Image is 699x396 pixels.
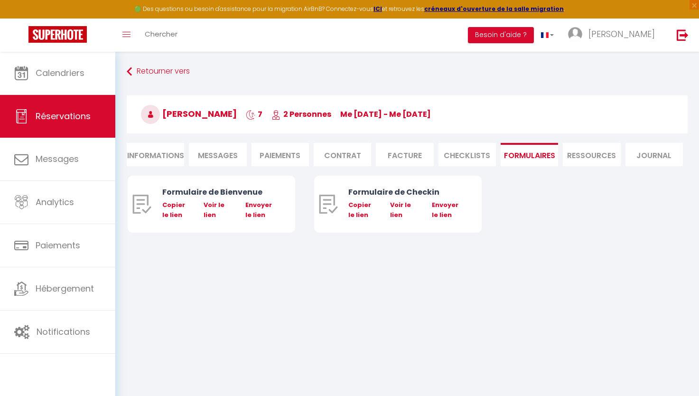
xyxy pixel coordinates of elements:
a: ... [PERSON_NAME] [561,19,667,52]
div: Copier le lien [348,200,378,220]
img: ... [568,27,582,41]
span: Paiements [36,239,80,251]
button: Besoin d'aide ? [468,27,534,43]
li: Ressources [563,143,620,166]
li: FORMULAIRES [501,143,558,166]
span: [PERSON_NAME] [141,108,237,120]
span: [PERSON_NAME] [588,28,655,40]
span: Calendriers [36,67,84,79]
a: Envoyer le lien [432,200,458,219]
li: Facture [376,143,433,166]
span: 7 [246,109,262,120]
a: Envoyer le lien [245,200,272,219]
div: Formulaire de Checkin [348,186,461,198]
a: Voir le lien [390,200,411,219]
span: Hébergement [36,283,94,294]
span: Chercher [145,29,177,39]
div: Formulaire de Bienvenue [162,186,275,198]
li: Journal [625,143,683,166]
a: Voir le lien [204,200,224,219]
span: Notifications [37,326,90,338]
span: Messages [198,150,238,161]
span: 2 Personnes [271,109,331,120]
img: logout [677,29,689,41]
a: ICI [373,5,382,13]
a: créneaux d'ouverture de la salle migration [424,5,564,13]
li: CHECKLISTS [438,143,496,166]
div: Copier le lien [162,200,192,220]
span: Analytics [36,196,74,208]
li: Contrat [314,143,371,166]
li: Informations [127,143,184,166]
span: me [DATE] - me [DATE] [340,109,431,120]
span: Réservations [36,110,91,122]
a: Chercher [138,19,185,52]
a: Retourner vers [127,63,688,80]
img: Super Booking [28,26,87,43]
span: Messages [36,153,79,165]
li: Paiements [252,143,309,166]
